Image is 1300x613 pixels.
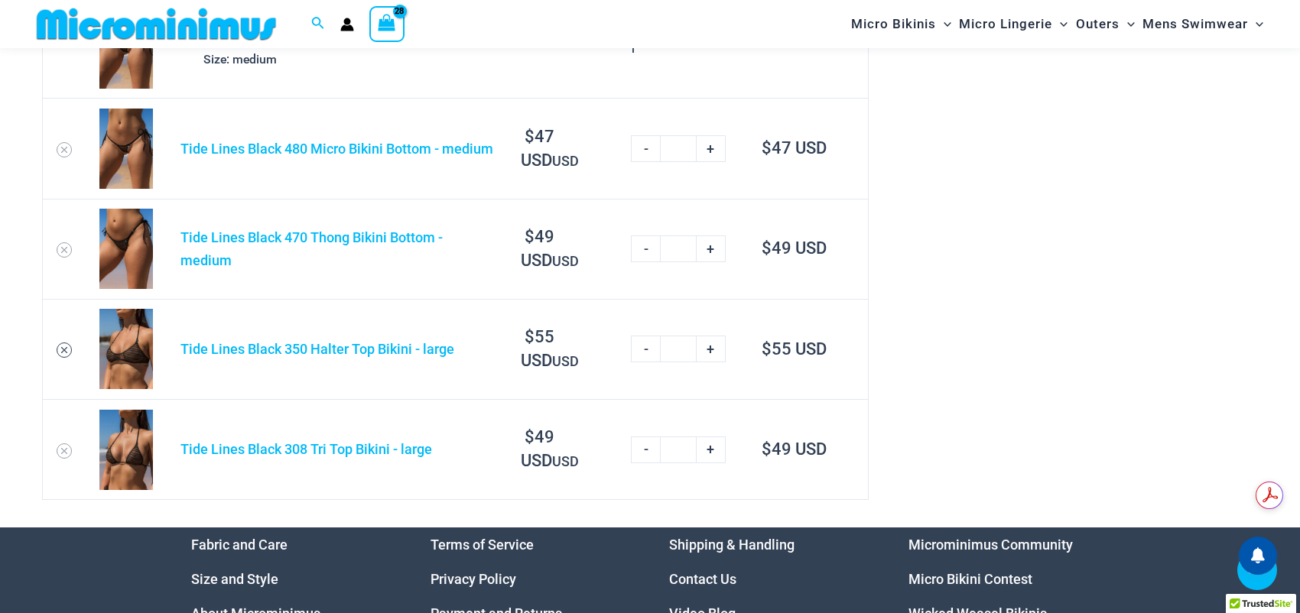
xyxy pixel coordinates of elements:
a: Size and Style [191,571,278,587]
a: Account icon link [340,18,354,31]
bdi: 55 USD [521,327,554,370]
a: Terms of Service [431,537,534,553]
bdi: 49 USD [762,238,827,258]
a: + [697,336,726,362]
a: Remove Tide Lines Black 470 Thong Bikini Bottom - medium from cart [57,242,72,258]
a: Microminimus Community [908,537,1073,553]
a: + [697,436,726,463]
span: $ [762,339,772,358]
span: $ [525,227,535,246]
a: Search icon link [311,15,325,34]
a: Fabric and Care [191,537,288,553]
span: Menu Toggle [936,5,951,44]
a: Mens SwimwearMenu ToggleMenu Toggle [1139,5,1267,44]
td: USD [507,399,617,499]
a: OutersMenu ToggleMenu Toggle [1072,5,1139,44]
a: Remove Tide Lines Black 350 Halter Top Bikini - large from cart [57,342,72,358]
nav: Site Navigation [845,2,1269,46]
p: medium [203,48,496,71]
bdi: 49 USD [521,227,554,270]
img: Tide Lines Black 480 Micro 01 [99,109,153,189]
input: Product quantity [660,135,696,162]
dt: Size: [203,48,229,71]
a: + [697,235,726,262]
span: Menu Toggle [1120,5,1135,44]
a: - [631,135,660,162]
span: $ [525,327,535,346]
span: $ [762,138,772,157]
a: Contact Us [669,571,736,587]
bdi: 49 USD [521,427,554,470]
a: Tide Lines Black 350 Halter Top Bikini - large [180,341,454,357]
a: Tide Lines Black 308 Tri Top Bikini - large [180,441,432,457]
a: View Shopping Cart, 28 items [369,6,405,41]
span: $ [762,238,772,258]
bdi: 47 USD [762,138,827,157]
td: USD [507,98,617,198]
td: USD [507,199,617,299]
a: Remove Tide Lines Black 480 Micro Bikini Bottom - medium from cart [57,142,72,157]
td: USD [507,299,617,399]
input: Product quantity [660,235,696,262]
img: MM SHOP LOGO FLAT [31,7,282,41]
span: Outers [1076,5,1120,44]
a: Shipping & Handling [669,537,795,553]
a: Micro Bikini Contest [908,571,1032,587]
a: - [631,336,660,362]
a: Micro LingerieMenu ToggleMenu Toggle [955,5,1071,44]
span: $ [525,127,535,146]
a: - [631,436,660,463]
span: Micro Bikinis [851,5,936,44]
img: Tide Lines Black 470 Thong 01 [99,209,153,289]
span: Micro Lingerie [959,5,1052,44]
span: $ [762,439,772,459]
a: Micro BikinisMenu ToggleMenu Toggle [847,5,955,44]
a: Privacy Policy [431,571,516,587]
bdi: 47 USD [521,127,554,170]
bdi: 49 USD [762,439,827,459]
input: Product quantity [660,336,696,362]
bdi: 55 USD [762,339,827,358]
span: $ [525,427,535,446]
span: Menu Toggle [1248,5,1263,44]
a: Tide Lines Black 480 Micro Bikini Bottom - medium [180,141,493,157]
a: Tide Lines Black 470 Thong Bikini Bottom - medium [180,229,443,268]
img: Tide Lines Black 350 Halter Top 01 [99,309,153,389]
a: - [631,235,660,262]
span: Mens Swimwear [1142,5,1248,44]
img: Tide Lines Black 308 Tri Top 01 [99,410,153,490]
input: Product quantity [660,436,696,463]
img: Tide Lines Black 480 Micro 01 [99,8,153,89]
span: Menu Toggle [1052,5,1068,44]
a: Remove Tide Lines Black 308 Tri Top Bikini - large from cart [57,443,72,459]
a: + [697,135,726,162]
